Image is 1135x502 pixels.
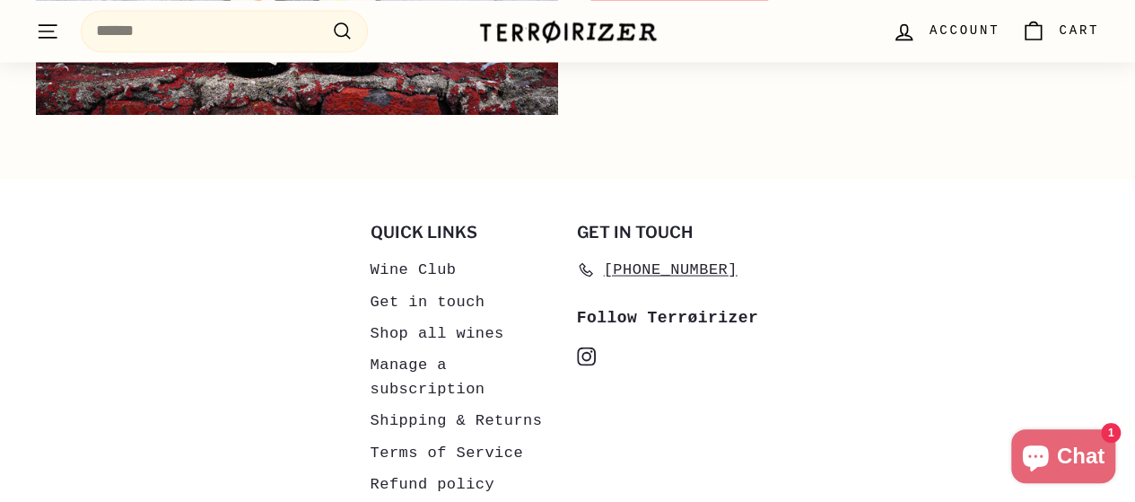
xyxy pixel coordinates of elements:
[577,304,765,330] div: Follow Terrøirizer
[371,436,523,468] a: Terms of Service
[371,223,559,241] h2: Quick links
[1010,4,1110,57] a: Cart
[1059,21,1099,40] span: Cart
[371,468,494,499] a: Refund policy
[881,4,1010,57] a: Account
[371,286,485,317] a: Get in touch
[577,223,765,241] h2: Get in touch
[1006,429,1121,488] inbox-online-store-chat: Shopify online store chat
[930,21,1000,40] span: Account
[604,257,738,281] span: [PHONE_NUMBER]
[371,404,543,436] a: Shipping & Returns
[371,317,504,348] a: Shop all wines
[371,348,559,404] a: Manage a subscription
[371,253,457,285] a: Wine Club
[577,253,738,285] a: [PHONE_NUMBER]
